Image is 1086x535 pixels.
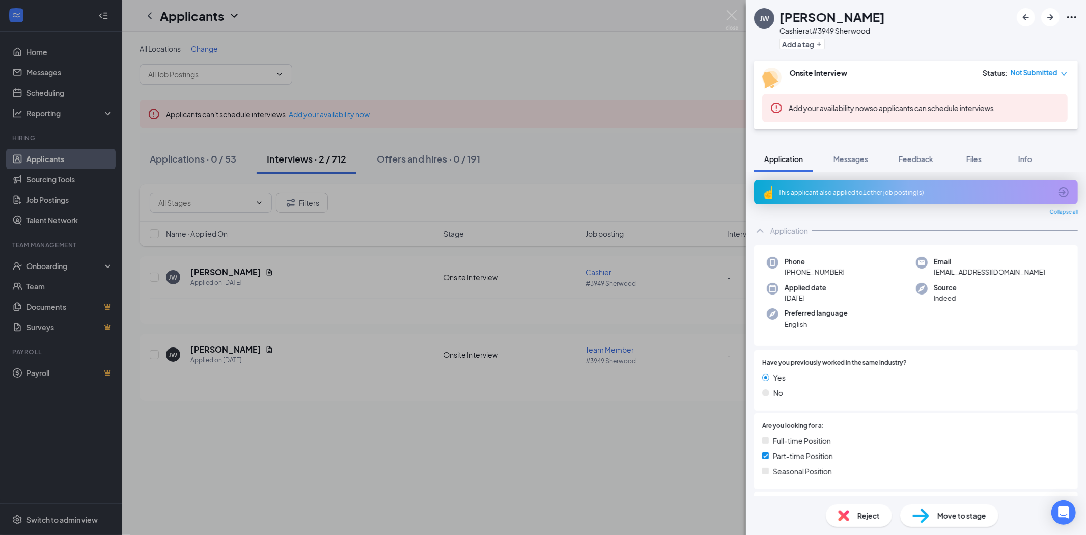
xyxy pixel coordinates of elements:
[785,293,826,303] span: [DATE]
[934,267,1045,277] span: [EMAIL_ADDRESS][DOMAIN_NAME]
[785,308,848,318] span: Preferred language
[899,154,933,164] span: Feedback
[785,267,845,277] span: [PHONE_NUMBER]
[1018,154,1032,164] span: Info
[1066,11,1078,23] svg: Ellipses
[1017,8,1035,26] button: ArrowLeftNew
[770,102,783,114] svg: Error
[773,450,833,462] span: Part-time Position
[770,226,808,236] div: Application
[934,283,957,293] span: Source
[779,39,825,49] button: PlusAdd a tag
[779,25,885,36] div: Cashier at #3949 Sherwood
[816,41,822,47] svg: Plus
[1011,68,1057,78] span: Not Submitted
[762,358,907,368] span: Have you previously worked in the same industry?
[778,188,1051,197] div: This applicant also applied to 1 other job posting(s)
[760,13,769,23] div: JW
[833,154,868,164] span: Messages
[934,257,1045,267] span: Email
[1051,500,1076,525] div: Open Intercom Messenger
[762,421,824,431] span: Are you looking for a:
[934,293,957,303] span: Indeed
[764,154,803,164] span: Application
[785,257,845,267] span: Phone
[983,68,1008,78] div: Status :
[857,510,880,521] span: Reject
[773,435,831,446] span: Full-time Position
[773,387,783,398] span: No
[966,154,982,164] span: Files
[1020,11,1032,23] svg: ArrowLeftNew
[773,466,832,477] span: Seasonal Position
[754,225,766,237] svg: ChevronUp
[937,510,986,521] span: Move to stage
[779,8,885,25] h1: [PERSON_NAME]
[1044,11,1056,23] svg: ArrowRight
[1061,70,1068,77] span: down
[785,283,826,293] span: Applied date
[1057,186,1070,198] svg: ArrowCircle
[1041,8,1060,26] button: ArrowRight
[790,68,847,77] b: Onsite Interview
[773,372,786,383] span: Yes
[789,103,870,113] button: Add your availability now
[785,319,848,329] span: English
[1050,208,1078,217] span: Collapse all
[789,103,996,113] span: so applicants can schedule interviews.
